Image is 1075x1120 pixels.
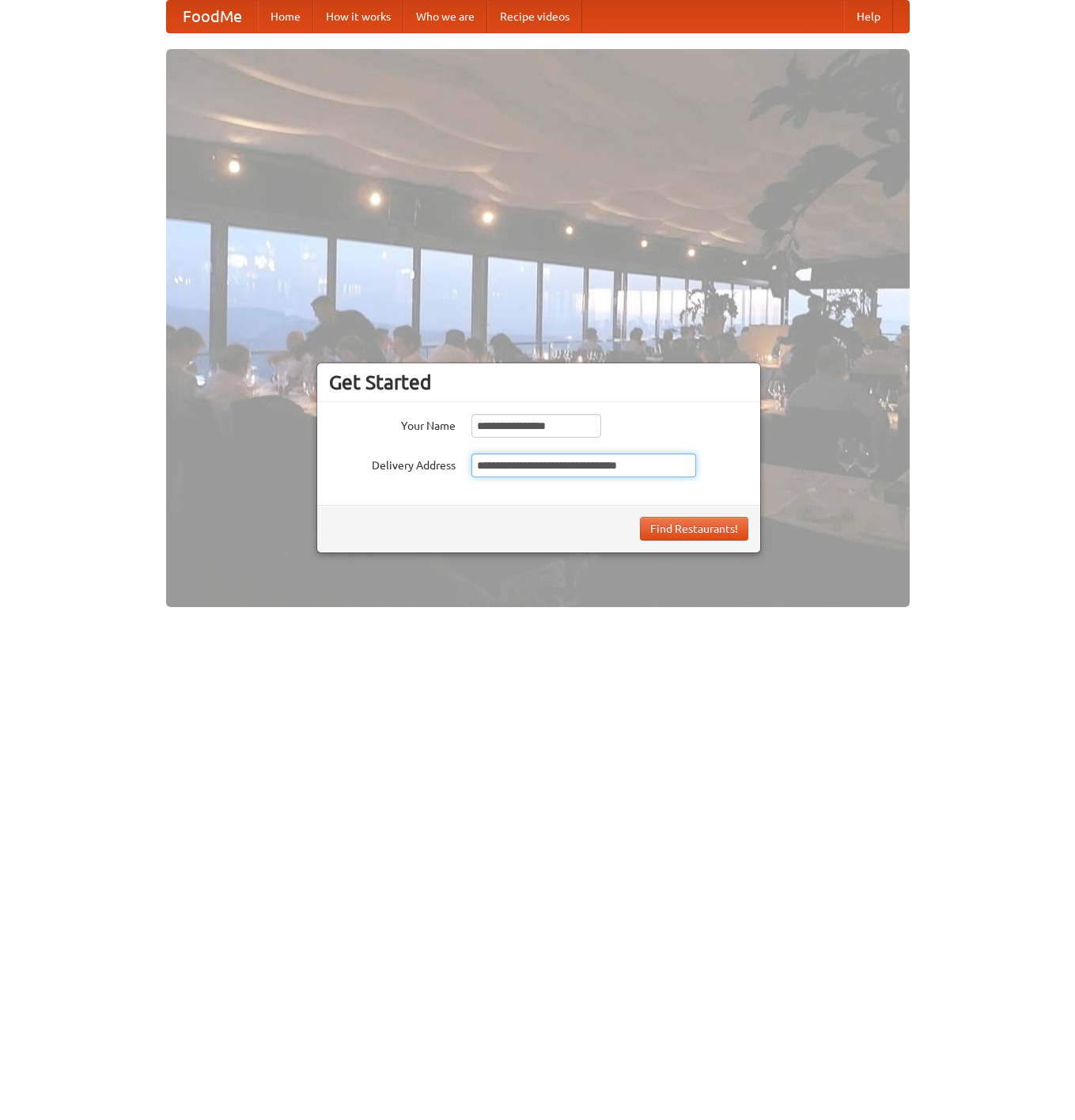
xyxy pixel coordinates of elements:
a: FoodMe [167,1,258,32]
h3: Get Started [329,370,748,394]
a: Who we are [403,1,487,32]
label: Delivery Address [329,454,456,473]
label: Your Name [329,414,456,434]
button: Find Restaurants! [640,517,748,541]
a: Help [844,1,893,32]
a: Home [258,1,313,32]
a: How it works [313,1,403,32]
a: Recipe videos [487,1,582,32]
